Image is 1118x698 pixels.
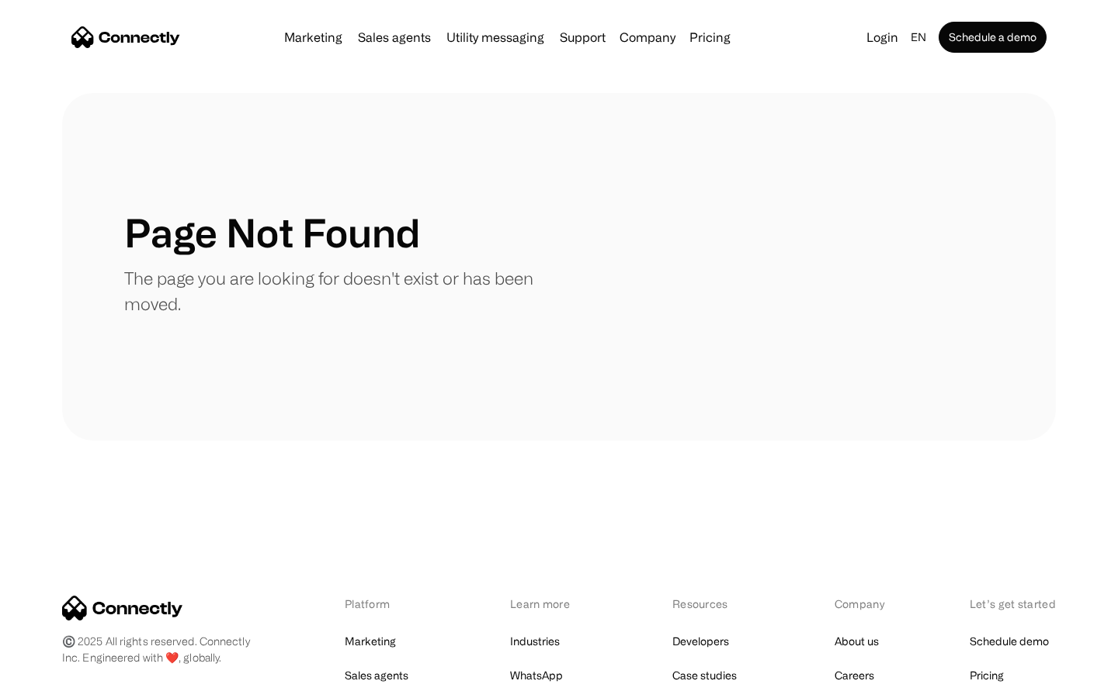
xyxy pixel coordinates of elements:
[510,665,563,686] a: WhatsApp
[970,596,1056,612] div: Let’s get started
[672,631,729,652] a: Developers
[554,31,612,43] a: Support
[440,31,550,43] a: Utility messaging
[835,665,874,686] a: Careers
[970,665,1004,686] a: Pricing
[835,596,889,612] div: Company
[939,22,1047,53] a: Schedule a demo
[352,31,437,43] a: Sales agents
[860,26,904,48] a: Login
[345,631,396,652] a: Marketing
[620,26,675,48] div: Company
[970,631,1049,652] a: Schedule demo
[510,596,592,612] div: Learn more
[683,31,737,43] a: Pricing
[835,631,879,652] a: About us
[672,596,754,612] div: Resources
[31,671,93,693] ul: Language list
[124,265,559,316] p: The page you are looking for doesn't exist or has been moved.
[672,665,737,686] a: Case studies
[345,596,429,612] div: Platform
[16,669,93,693] aside: Language selected: English
[911,26,926,48] div: en
[510,631,560,652] a: Industries
[345,665,408,686] a: Sales agents
[124,209,420,256] h1: Page Not Found
[278,31,349,43] a: Marketing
